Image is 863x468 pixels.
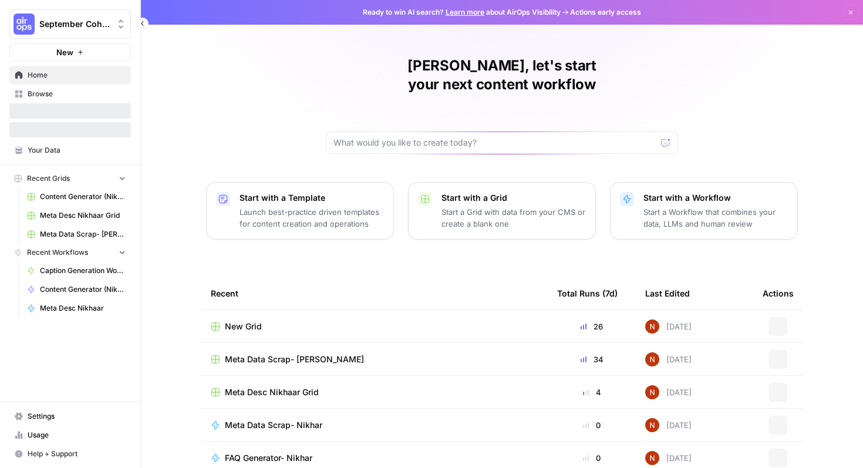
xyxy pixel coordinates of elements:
img: 4fp16ll1l9r167b2opck15oawpi4 [645,352,659,366]
span: Browse [28,89,126,99]
div: Last Edited [645,277,690,309]
span: Your Data [28,145,126,156]
button: Recent Workflows [9,244,131,261]
a: Your Data [9,141,131,160]
div: [DATE] [645,385,692,399]
a: Meta Data Scrap- Nikhar [211,419,538,431]
a: Meta Desc Nikhaar Grid [211,386,538,398]
a: Meta Data Scrap- [PERSON_NAME] [211,353,538,365]
div: 0 [557,452,626,464]
button: Help + Support [9,445,131,463]
img: 4fp16ll1l9r167b2opck15oawpi4 [645,418,659,432]
span: Content Generator (Nikhar) [40,284,126,295]
span: Meta Data Scrap- Nikhar [225,419,322,431]
img: September Cohort Logo [14,14,35,35]
button: New [9,43,131,61]
span: FAQ Generator- Nikhar [225,452,312,464]
div: 34 [557,353,626,365]
a: Settings [9,407,131,426]
span: Meta Desc Nikhaar [40,303,126,314]
p: Launch best-practice driven templates for content creation and operations [240,206,384,230]
span: Caption Generation Workflow Sample [40,265,126,276]
h1: [PERSON_NAME], let's start your next content workflow [326,56,678,94]
span: New [56,46,73,58]
p: Start a Workflow that combines your data, LLMs and human review [643,206,788,230]
span: Content Generator (Nikhar) Grid [40,191,126,202]
button: Recent Grids [9,170,131,187]
div: [DATE] [645,451,692,465]
a: Meta Data Scrap- [PERSON_NAME] [22,225,131,244]
span: Actions early access [570,7,641,18]
span: Help + Support [28,449,126,459]
p: Start with a Grid [441,192,586,204]
a: Content Generator (Nikhar) Grid [22,187,131,206]
span: Meta Data Scrap- [PERSON_NAME] [225,353,364,365]
span: New Grid [225,321,262,332]
span: Recent Workflows [27,247,88,258]
span: Meta Data Scrap- [PERSON_NAME] [40,229,126,240]
span: Meta Desc Nikhaar Grid [40,210,126,221]
div: [DATE] [645,319,692,334]
a: Usage [9,426,131,445]
p: Start a Grid with data from your CMS or create a blank one [441,206,586,230]
a: Caption Generation Workflow Sample [22,261,131,280]
button: Start with a TemplateLaunch best-practice driven templates for content creation and operations [206,182,394,240]
button: Workspace: September Cohort [9,9,131,39]
div: 26 [557,321,626,332]
p: Start with a Template [240,192,384,204]
a: Browse [9,85,131,103]
a: Home [9,66,131,85]
a: Content Generator (Nikhar) [22,280,131,299]
div: 0 [557,419,626,431]
div: 4 [557,386,626,398]
div: Total Runs (7d) [557,277,618,309]
a: New Grid [211,321,538,332]
div: [DATE] [645,418,692,432]
img: 4fp16ll1l9r167b2opck15oawpi4 [645,451,659,465]
p: Start with a Workflow [643,192,788,204]
div: Recent [211,277,538,309]
span: Recent Grids [27,173,70,184]
button: Start with a GridStart a Grid with data from your CMS or create a blank one [408,182,596,240]
input: What would you like to create today? [333,137,656,149]
div: [DATE] [645,352,692,366]
div: Actions [763,277,794,309]
span: Settings [28,411,126,422]
a: Meta Desc Nikhaar Grid [22,206,131,225]
span: Home [28,70,126,80]
button: Start with a WorkflowStart a Workflow that combines your data, LLMs and human review [610,182,798,240]
span: Meta Desc Nikhaar Grid [225,386,319,398]
a: Learn more [446,8,484,16]
img: 4fp16ll1l9r167b2opck15oawpi4 [645,319,659,334]
img: 4fp16ll1l9r167b2opck15oawpi4 [645,385,659,399]
a: FAQ Generator- Nikhar [211,452,538,464]
span: Usage [28,430,126,440]
span: Ready to win AI search? about AirOps Visibility [363,7,561,18]
span: September Cohort [39,18,110,30]
a: Meta Desc Nikhaar [22,299,131,318]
